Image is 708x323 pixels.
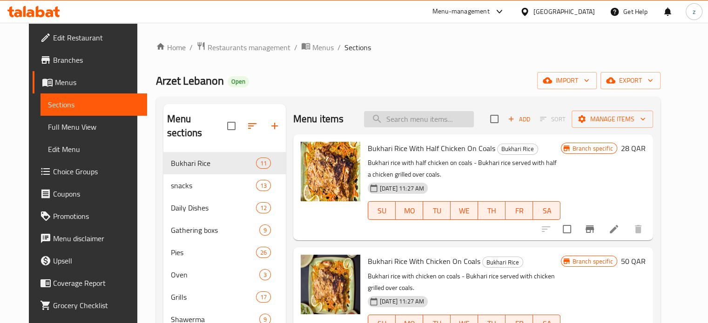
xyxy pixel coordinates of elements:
div: Daily Dishes12 [163,197,286,219]
a: Grocery Checklist [33,294,147,316]
div: Oven [171,269,259,280]
a: Upsell [33,250,147,272]
button: SU [368,201,396,220]
span: z [693,7,695,17]
a: Home [156,42,186,53]
span: Menu disclaimer [53,233,140,244]
span: Bukhari Rice [498,144,538,154]
div: items [256,180,271,191]
span: 3 [260,270,270,279]
a: Edit Menu [40,138,147,160]
span: Coverage Report [53,277,140,289]
span: Branch specific [569,144,617,153]
a: Edit menu item [608,224,620,235]
div: Gathering boxs [171,224,259,236]
button: TH [478,201,506,220]
span: Coupons [53,188,140,199]
h6: 28 QAR [621,142,646,155]
img: Bukhari Rice With Half Chicken On Coals [301,142,360,201]
span: 12 [256,204,270,212]
div: items [259,269,271,280]
a: Edit Restaurant [33,26,147,49]
button: Add section [263,115,286,137]
li: / [337,42,341,53]
div: items [256,158,271,169]
span: Pies [171,247,256,258]
span: Menus [55,77,140,88]
div: items [256,202,271,213]
span: Bukhari Rice With Half Chicken On Coals [368,141,495,155]
button: Branch-specific-item [579,218,601,240]
span: Manage items [579,113,646,125]
a: Sections [40,93,147,116]
img: Bukhari Rice With Chicken On Coals [301,255,360,314]
div: Menu-management [432,6,490,17]
button: Manage items [572,111,653,128]
span: TU [427,204,447,218]
span: Bukhari Rice With Chicken On Coals [368,254,480,268]
span: Grocery Checklist [53,300,140,311]
button: WE [451,201,478,220]
span: Edit Restaurant [53,32,140,43]
a: Promotions [33,205,147,227]
div: Bukhari Rice [497,144,538,155]
span: Select all sections [222,116,241,136]
div: Bukhari Rice [482,257,523,268]
span: Add [506,114,532,125]
a: Choice Groups [33,160,147,183]
span: Menus [312,42,334,53]
span: Promotions [53,211,140,222]
span: Select to update [557,219,577,239]
div: Bukhari Rice11 [163,152,286,174]
div: Oven3 [163,264,286,286]
span: Full Menu View [48,121,140,132]
li: / [189,42,193,53]
span: [DATE] 11:27 AM [376,297,428,306]
a: Branches [33,49,147,71]
span: Select section [485,109,504,129]
span: Branch specific [569,257,617,266]
span: [DATE] 11:27 AM [376,184,428,193]
input: search [364,111,474,127]
span: import [545,75,589,86]
span: Edit Menu [48,144,140,155]
span: TH [482,204,502,218]
span: FR [509,204,529,218]
button: SA [533,201,560,220]
span: Bukhari Rice [483,257,523,268]
span: Upsell [53,255,140,266]
span: WE [454,204,474,218]
button: TU [423,201,451,220]
span: Sections [48,99,140,110]
a: Menu disclaimer [33,227,147,250]
h2: Menu items [293,112,344,126]
span: Branches [53,54,140,66]
button: delete [627,218,649,240]
span: MO [399,204,419,218]
h6: 50 QAR [621,255,646,268]
span: 11 [256,159,270,168]
nav: breadcrumb [156,41,661,53]
div: snacks13 [163,174,286,197]
span: Sections [344,42,371,53]
div: items [256,291,271,303]
span: export [608,75,653,86]
span: 26 [256,248,270,257]
a: Coupons [33,183,147,205]
div: [GEOGRAPHIC_DATA] [533,7,595,17]
span: 9 [260,226,270,235]
div: Open [228,76,249,87]
span: 13 [256,181,270,190]
div: Grills17 [163,286,286,308]
span: Select section first [534,112,572,126]
h2: Menu sections [167,112,227,140]
span: Sort sections [241,115,263,137]
button: MO [396,201,423,220]
span: Restaurants management [208,42,290,53]
button: Add [504,112,534,126]
a: Coverage Report [33,272,147,294]
span: Arzet Lebanon [156,70,224,91]
span: Bukhari Rice [171,158,256,169]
